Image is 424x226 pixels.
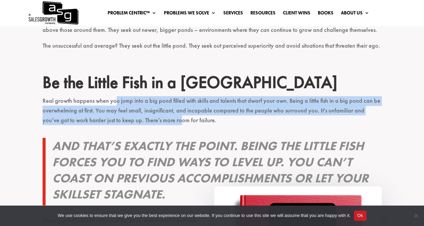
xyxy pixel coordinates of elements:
h3: And that’s exactly the point. Being the little fish forces you to find ways to level up. You can’... [52,138,382,205]
a: Resources [250,10,275,18]
a: Services [223,10,243,18]
p: The unsuccessful and average? They seek out the little pond. They seek out perceived superiority ... [43,41,382,57]
button: Ok [354,211,366,221]
span: We use cookies to ensure that we give you the best experience on our website. If you continue to ... [58,212,350,219]
a: Client Wins [283,10,310,18]
a: Books [317,10,333,18]
a: About Us [341,10,369,18]
h2: Be the Little Fish in a [GEOGRAPHIC_DATA] [43,72,382,96]
span: No [412,212,419,219]
p: feel suppressed or penned in when in small ponds. They get increasingly uncomfortable as their co... [43,15,382,41]
a: Problems We Solve [164,10,216,18]
a: Problem Centric™ [107,10,156,18]
p: Real growth happens when you jump into a big pond filled with skills and talents that dwarf your ... [43,96,382,131]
